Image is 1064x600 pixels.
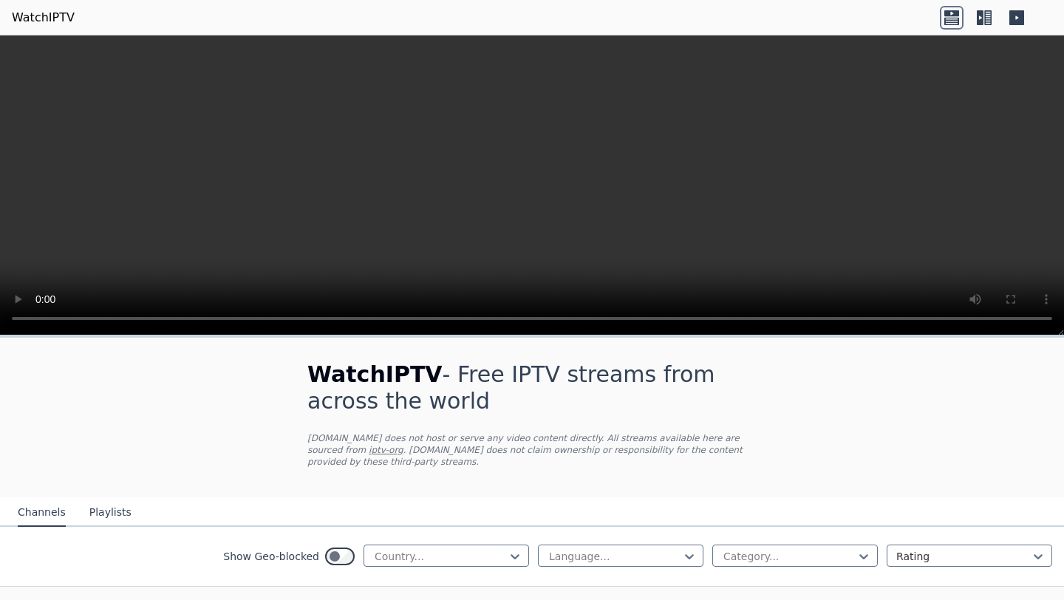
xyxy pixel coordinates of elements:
[307,361,757,415] h1: - Free IPTV streams from across the world
[307,361,443,387] span: WatchIPTV
[12,9,75,27] a: WatchIPTV
[307,432,757,468] p: [DOMAIN_NAME] does not host or serve any video content directly. All streams available here are s...
[369,445,403,455] a: iptv-org
[18,499,66,527] button: Channels
[223,549,319,564] label: Show Geo-blocked
[89,499,132,527] button: Playlists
